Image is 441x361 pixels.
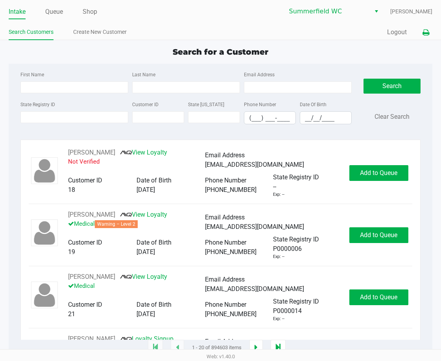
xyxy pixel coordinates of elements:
[137,310,155,318] span: [DATE]
[390,7,432,16] span: [PERSON_NAME]
[205,223,304,230] span: [EMAIL_ADDRESS][DOMAIN_NAME]
[205,186,256,193] span: [PHONE_NUMBER]
[68,310,75,318] span: 21
[137,248,155,256] span: [DATE]
[360,293,397,301] span: Add to Queue
[387,28,407,37] button: Logout
[273,298,319,305] span: State Registry ID
[244,112,295,124] input: Format: (999) 999-9999
[244,111,296,124] kendo-maskedtextbox: Format: (999) 999-9999
[68,272,115,282] button: See customer info
[205,161,304,168] span: [EMAIL_ADDRESS][DOMAIN_NAME]
[68,334,115,344] button: See customer info
[68,210,115,219] button: See customer info
[173,47,268,57] span: Search for a Customer
[205,276,245,283] span: Email Address
[83,6,97,17] a: Shop
[207,354,235,359] span: Web: v1.40.0
[9,6,26,17] a: Intake
[9,27,54,37] a: Search Customers
[273,254,284,260] div: Exp: --
[205,239,246,246] span: Phone Number
[137,301,172,308] span: Date of Birth
[20,101,55,108] label: State Registry ID
[371,4,382,18] button: Select
[120,273,167,280] a: View Loyalty
[120,149,167,156] a: View Loyalty
[205,177,246,184] span: Phone Number
[360,169,397,177] span: Add to Queue
[360,231,397,239] span: Add to Queue
[205,338,245,345] span: Email Address
[273,316,284,322] div: Exp: --
[132,101,159,108] label: Customer ID
[68,157,205,166] p: Not Verified
[273,244,302,254] span: P0000006
[68,219,205,228] p: Medical
[349,165,408,181] button: Add to Queue
[375,112,410,122] button: Clear Search
[244,71,275,78] label: Email Address
[120,335,173,343] a: Loyalty Signup
[68,301,102,308] span: Customer ID
[45,6,63,17] a: Queue
[137,186,155,193] span: [DATE]
[205,301,246,308] span: Phone Number
[68,177,102,184] span: Customer ID
[95,220,138,228] span: Warning – Level 2
[205,151,245,159] span: Email Address
[289,7,366,16] span: Summerfield WC
[244,101,276,108] label: Phone Number
[349,227,408,243] button: Add to Queue
[273,192,284,198] div: Exp: --
[273,182,276,192] span: --
[171,340,184,355] app-submit-button: Previous
[68,248,75,256] span: 19
[205,285,304,293] span: [EMAIL_ADDRESS][DOMAIN_NAME]
[68,148,115,157] button: See customer info
[132,71,155,78] label: Last Name
[20,71,44,78] label: First Name
[300,112,351,124] input: Format: MM/DD/YYYY
[192,344,242,352] span: 1 - 20 of 894603 items
[137,239,172,246] span: Date of Birth
[273,236,319,243] span: State Registry ID
[300,101,327,108] label: Date Of Birth
[137,177,172,184] span: Date of Birth
[205,310,256,318] span: [PHONE_NUMBER]
[188,101,224,108] label: State [US_STATE]
[68,282,205,291] p: Medical
[249,340,263,355] app-submit-button: Next
[205,248,256,256] span: [PHONE_NUMBER]
[68,239,102,246] span: Customer ID
[364,79,420,94] button: Search
[300,111,352,124] kendo-maskedtextbox: Format: MM/DD/YYYY
[349,289,408,305] button: Add to Queue
[205,214,245,221] span: Email Address
[68,186,75,193] span: 18
[120,211,167,218] a: View Loyalty
[73,27,127,37] a: Create New Customer
[271,340,286,355] app-submit-button: Move to last page
[148,340,163,355] app-submit-button: Move to first page
[273,306,302,316] span: P0000014
[273,173,319,181] span: State Registry ID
